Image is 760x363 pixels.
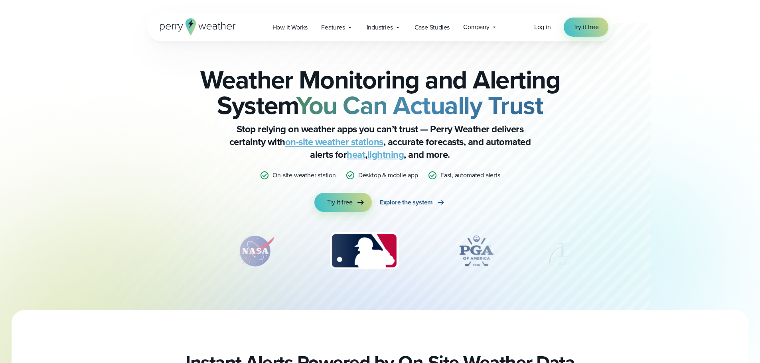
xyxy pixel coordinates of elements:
[187,231,573,275] div: slideshow
[444,231,508,271] div: 4 of 12
[187,67,573,118] h2: Weather Monitoring and Alerting System
[573,22,599,32] span: Try it free
[547,231,610,271] div: 5 of 12
[296,86,543,124] strong: You Can Actually Trust
[272,171,336,180] p: On-site weather station
[321,23,345,32] span: Features
[415,23,450,32] span: Case Studies
[347,147,365,162] a: heat
[228,231,284,271] img: NASA.svg
[272,23,308,32] span: How it Works
[440,171,500,180] p: Fast, automated alerts
[76,231,189,271] img: Turner-Construction_1.svg
[408,19,457,35] a: Case Studies
[358,171,418,180] p: Desktop & mobile app
[221,123,540,161] p: Stop relying on weather apps you can’t trust — Perry Weather delivers certainty with , accurate f...
[266,19,315,35] a: How it Works
[228,231,284,271] div: 2 of 12
[534,22,551,32] a: Log in
[380,193,446,212] a: Explore the system
[367,23,393,32] span: Industries
[463,22,490,32] span: Company
[367,147,404,162] a: lightning
[322,231,406,271] img: MLB.svg
[547,231,610,271] img: DPR-Construction.svg
[444,231,508,271] img: PGA.svg
[327,198,353,207] span: Try it free
[322,231,406,271] div: 3 of 12
[380,198,433,207] span: Explore the system
[285,135,383,149] a: on-site weather stations
[564,18,608,37] a: Try it free
[314,193,372,212] a: Try it free
[76,231,189,271] div: 1 of 12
